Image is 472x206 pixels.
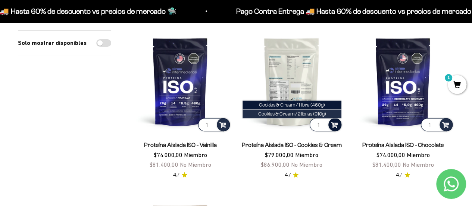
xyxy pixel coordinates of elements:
span: $79.000,00 [265,151,294,158]
span: $86.900,00 [261,161,290,168]
span: $81.400,00 [150,161,178,168]
a: 1 [448,81,466,89]
a: Proteína Aislada ISO - Cookies & Cream [241,142,341,148]
a: 4.74.7 de 5.0 estrellas [284,171,298,179]
a: Proteína Aislada ISO - Vainilla [144,142,217,148]
span: Cookies & Cream / 1 libra (460g) [259,102,325,108]
img: Proteína Aislada ISO - Cookies & Cream [240,30,343,133]
span: 4.7 [396,171,402,179]
span: Miembro [406,151,429,158]
a: 4.74.7 de 5.0 estrellas [396,171,410,179]
span: Miembro [184,151,207,158]
span: No Miembro [402,161,434,168]
span: Cookies & Cream / 2 libras (910g) [258,111,326,117]
span: $81.400,00 [372,161,401,168]
span: No Miembro [180,161,211,168]
span: No Miembro [291,161,322,168]
span: Miembro [295,151,318,158]
a: Proteína Aislada ISO - Chocolate [362,142,444,148]
mark: 1 [444,73,453,82]
span: $74.000,00 [376,151,405,158]
span: $74.000,00 [154,151,182,158]
label: Solo mostrar disponibles [18,38,87,48]
span: 4.7 [284,171,291,179]
span: 4.7 [173,171,179,179]
a: 4.74.7 de 5.0 estrellas [173,171,187,179]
